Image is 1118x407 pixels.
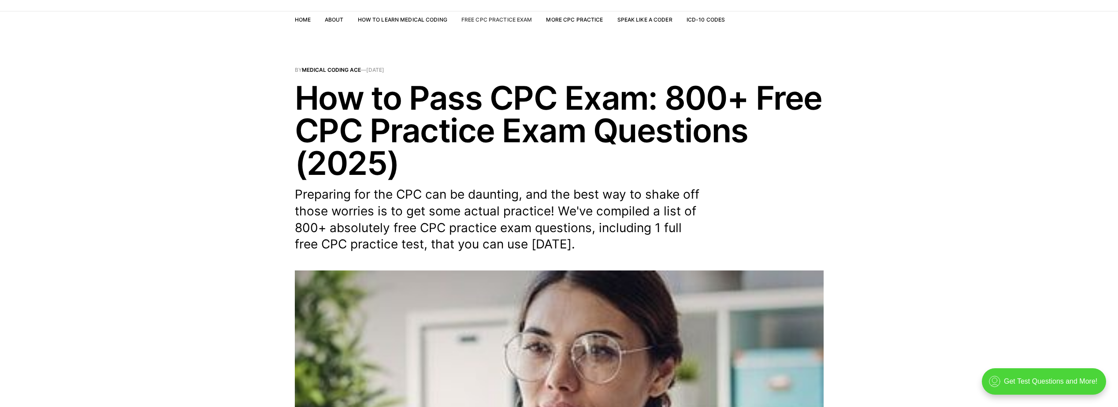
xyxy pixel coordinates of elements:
a: About [325,16,344,23]
iframe: portal-trigger [974,364,1118,407]
a: Free CPC Practice Exam [461,16,532,23]
a: More CPC Practice [546,16,603,23]
a: How to Learn Medical Coding [358,16,447,23]
a: ICD-10 Codes [687,16,725,23]
p: Preparing for the CPC can be daunting, and the best way to shake off those worries is to get some... [295,186,700,253]
a: Speak Like a Coder [617,16,672,23]
span: By — [295,67,824,73]
a: Home [295,16,311,23]
h1: How to Pass CPC Exam: 800+ Free CPC Practice Exam Questions (2025) [295,81,824,179]
time: [DATE] [366,67,384,73]
a: Medical Coding Ace [302,67,361,73]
